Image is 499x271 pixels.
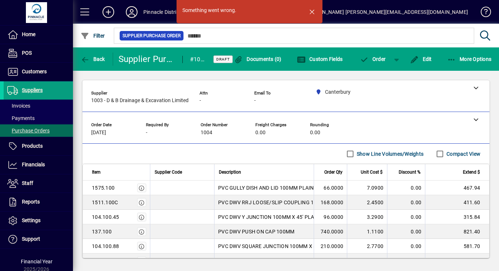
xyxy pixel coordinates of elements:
span: Invoices [7,103,30,109]
span: Suppliers [22,87,43,93]
td: 581.70 [425,239,489,253]
td: 1.1100 [347,224,387,239]
span: PVC DWV BIG INSP JUNCTION LH 100MM X 45' [218,257,330,264]
span: - [200,98,201,104]
td: 0.00 [387,224,425,239]
td: 96.0000 [314,210,347,224]
td: 210.0000 [314,239,347,253]
label: Compact View [445,150,480,158]
span: Settings [22,217,40,223]
span: More Options [447,56,492,62]
label: Show Line Volumes/Weights [355,150,423,158]
a: Payments [4,112,73,124]
span: 0.00 [310,130,320,136]
td: 2.4500 [347,195,387,210]
a: POS [4,44,73,62]
td: 1275.12 [425,253,489,268]
td: 467.94 [425,181,489,195]
span: PVC DWV SQUARE JUNCTION 100MM X 88' [218,243,320,250]
td: 168.0000 [314,253,347,268]
span: POS [22,50,32,56]
span: Description [219,168,241,176]
td: 168.0000 [314,195,347,210]
span: Discount % [399,168,421,176]
td: 2.7700 [347,239,387,253]
a: Customers [4,63,73,81]
span: - [254,98,256,104]
span: Order [360,56,386,62]
td: 740.0000 [314,224,347,239]
td: 0.00 [387,210,425,224]
span: 1003 - D & B Drainage & Excavation Limited [91,98,189,104]
span: Filter [81,33,105,39]
td: 0.00 [387,253,425,268]
td: 66.0000 [314,181,347,195]
span: Reports [22,199,40,205]
span: Financial Year [21,259,53,264]
span: Supplier Purchase Order [123,32,181,39]
span: - [146,130,147,136]
td: 821.40 [425,224,489,239]
button: More Options [445,53,494,66]
div: #1004 [190,54,204,65]
td: 411.60 [425,195,489,210]
td: 0.00 [387,195,425,210]
button: Order [356,53,389,66]
span: [DATE] [91,130,106,136]
button: Edit [408,53,434,66]
td: 7.5900 [347,253,387,268]
span: Back [81,56,105,62]
td: 0.00 [387,181,425,195]
span: Unit Cost $ [361,168,383,176]
a: Staff [4,174,73,193]
td: 3.2900 [347,210,387,224]
span: Item [92,168,101,176]
div: 1575.100 [92,184,115,191]
a: Reports [4,193,73,211]
a: Home [4,26,73,44]
span: Edit [410,56,432,62]
td: 315.84 [425,210,489,224]
a: Support [4,230,73,248]
span: Supplier Code [155,168,182,176]
div: 1511.100C [92,199,118,206]
span: PVC GULLY DISH AND LID 100MM PLAIN [218,184,314,191]
app-page-header-button: Back [73,53,113,66]
span: Extend $ [463,168,480,176]
a: Settings [4,212,73,230]
span: Payments [7,115,35,121]
a: Financials [4,156,73,174]
div: 104.100.45 [92,213,119,221]
button: Profile [120,5,143,19]
span: Support [22,236,40,242]
a: Products [4,137,73,155]
a: Purchase Orders [4,124,73,137]
td: 7.0900 [347,181,387,195]
span: Purchase Orders [7,128,50,133]
div: 105.100.45LH [92,257,126,264]
span: PVC DWV RRJ LOOSE/SLIP COUPLING 100MM [218,199,329,206]
span: PVC DWV PUSH ON CAP 100MM [218,228,294,235]
span: 0.00 [255,130,266,136]
div: 104.100.88 [92,243,119,250]
div: [PERSON_NAME] [PERSON_NAME][EMAIL_ADDRESS][DOMAIN_NAME] [304,6,468,18]
button: Add [97,5,120,19]
span: PVC DWV Y JUNCTION 100MM X 45' PLAIN [218,213,320,221]
span: Custom Fields [297,56,343,62]
button: Documents (0) [232,53,283,66]
button: Custom Fields [295,53,345,66]
button: Back [79,53,107,66]
div: 137.100 [92,228,112,235]
span: Staff [22,180,33,186]
div: Pinnacle Distribution Limited [143,6,210,18]
span: 1004 [201,130,212,136]
div: Supplier Purchase Order [119,53,175,65]
span: Home [22,31,35,37]
span: Customers [22,69,47,74]
td: 0.00 [387,239,425,253]
button: Filter [79,29,107,42]
span: Financials [22,162,45,167]
span: Draft [216,57,230,62]
span: Products [22,143,43,149]
span: Order Qty [324,168,343,176]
